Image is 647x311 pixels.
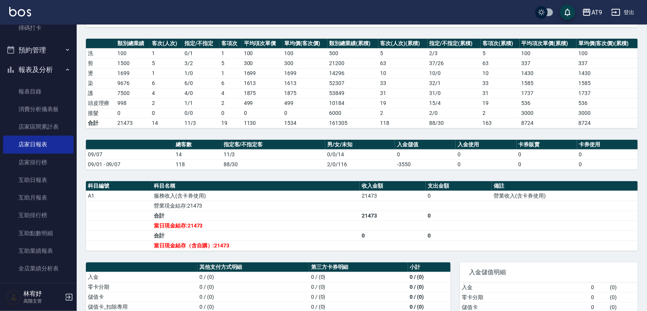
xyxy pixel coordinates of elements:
th: 科目編號 [86,181,152,191]
button: AT9 [579,5,605,20]
td: 1430 [520,68,577,78]
td: 0 / (0) [198,282,309,292]
td: 337 [576,58,638,68]
th: 男/女/未知 [325,140,395,150]
td: 2 / 0 [428,108,481,118]
td: 1875 [283,88,328,98]
a: 報表目錄 [3,83,74,100]
td: 5 [219,58,242,68]
td: 09/07 [86,149,174,159]
td: 118 [174,159,222,169]
td: 1 / 1 [183,98,219,108]
td: 1 [219,48,242,58]
a: 互助業績報表 [3,242,74,260]
td: 8724 [520,118,577,128]
td: 100 [283,48,328,58]
td: 100 [576,48,638,58]
td: 1585 [520,78,577,88]
td: 499 [283,98,328,108]
td: 剪 [86,58,115,68]
td: 1534 [283,118,328,128]
th: 客項次(累積) [481,39,519,49]
td: 0 [242,108,283,118]
td: 接髮 [86,108,115,118]
td: 37 / 26 [428,58,481,68]
td: 合計 [86,118,115,128]
td: 0 [577,159,638,169]
table: a dense table [86,181,638,251]
td: 53849 [328,88,379,98]
td: 0 [589,292,608,302]
th: 類別總業績(累積) [328,39,379,49]
td: 0 [360,231,426,241]
td: 300 [242,58,283,68]
td: 1 [219,68,242,78]
td: 161305 [328,118,379,128]
button: 登出 [608,5,638,20]
td: 洗 [86,48,115,58]
td: 536 [520,98,577,108]
td: 0 [426,191,492,201]
th: 其他支付方式明細 [198,262,309,272]
a: 互助排行榜 [3,206,74,224]
td: 998 [115,98,150,108]
div: AT9 [591,8,602,17]
td: 入金 [86,272,198,282]
td: ( 0 ) [608,292,638,302]
td: 燙 [86,68,115,78]
a: 互助點數明細 [3,224,74,242]
a: 店家排行榜 [3,154,74,171]
th: 卡券使用 [577,140,638,150]
td: 1699 [242,68,283,78]
td: 零卡分期 [86,282,198,292]
td: 100 [242,48,283,58]
td: 0 [115,108,150,118]
td: 63 [481,58,519,68]
th: 客項次 [219,39,242,49]
td: 0 [219,108,242,118]
img: Person [6,290,21,305]
td: 14296 [328,68,379,78]
td: 14 [150,118,183,128]
td: 0 [395,149,456,159]
td: 7500 [115,88,150,98]
td: 52307 [328,78,379,88]
th: 科目名稱 [152,181,360,191]
a: 互助日報表 [3,171,74,189]
td: 2/0/116 [325,159,395,169]
th: 支出金額 [426,181,492,191]
td: 3000 [576,108,638,118]
td: 100 [520,48,577,58]
td: 10184 [328,98,379,108]
td: 合計 [152,231,360,241]
td: 1613 [242,78,283,88]
span: 入金儲值明細 [469,268,629,276]
td: 11/3 [222,149,326,159]
td: 0 [426,211,492,221]
td: -3550 [395,159,456,169]
td: 1 [150,48,183,58]
p: 高階主管 [23,298,63,304]
td: 118 [379,118,428,128]
a: 掃碼打卡 [3,19,74,37]
td: 31 / 0 [428,88,481,98]
td: 0 / (0) [408,292,451,302]
td: 2 [219,98,242,108]
td: 1430 [576,68,638,78]
td: 88/30 [222,159,326,169]
td: 2 / 3 [428,48,481,58]
td: 19 [481,98,519,108]
h5: 林宥妤 [23,290,63,298]
th: 總客數 [174,140,222,150]
td: 入金 [460,283,589,293]
a: 消費分析儀表板 [3,100,74,118]
td: 21473 [360,191,426,201]
td: 337 [520,58,577,68]
img: Logo [9,7,31,16]
td: 營業收入(含卡券使用) [492,191,638,201]
td: 0 / (0) [309,292,408,302]
td: 33 [481,78,519,88]
td: 14 [174,149,222,159]
td: 9676 [115,78,150,88]
td: 0 / (0) [198,292,309,302]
